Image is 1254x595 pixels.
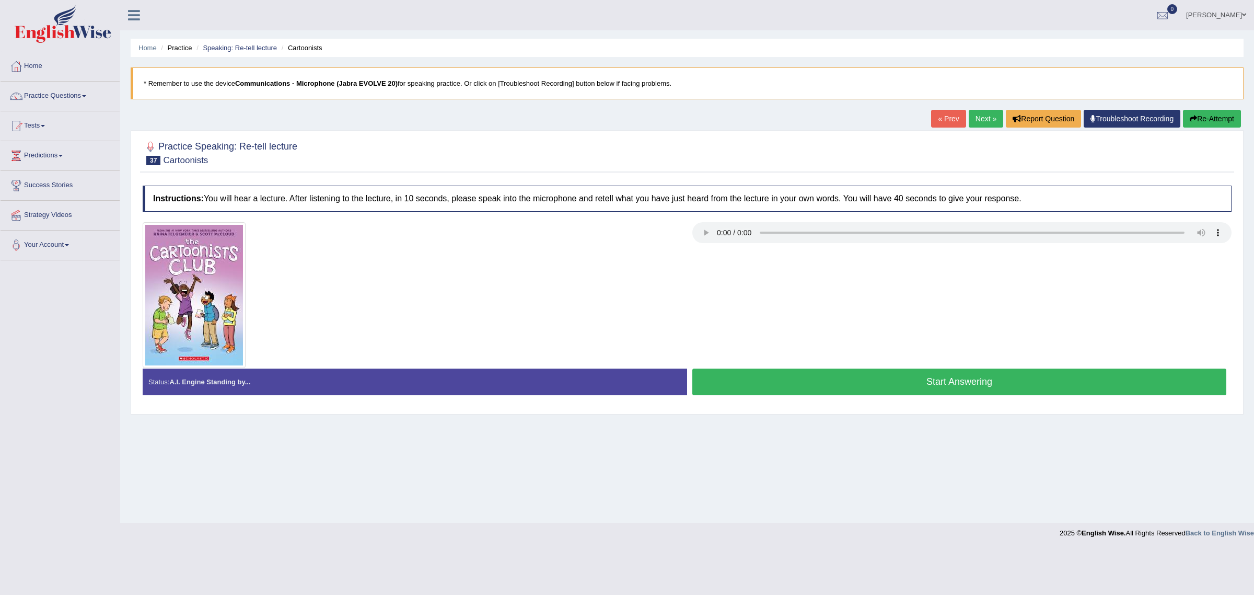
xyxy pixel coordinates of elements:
[235,79,398,87] b: Communications - Microphone (Jabra EVOLVE 20)
[1167,4,1178,14] span: 0
[1183,110,1241,128] button: Re-Attempt
[1006,110,1081,128] button: Report Question
[1084,110,1180,128] a: Troubleshoot Recording
[153,194,204,203] b: Instructions:
[279,43,322,53] li: Cartoonists
[1,231,120,257] a: Your Account
[131,67,1244,99] blockquote: * Remember to use the device for speaking practice. Or click on [Troubleshoot Recording] button b...
[1186,529,1254,537] a: Back to English Wise
[1,82,120,108] a: Practice Questions
[1,141,120,167] a: Predictions
[931,110,966,128] a: « Prev
[1060,523,1254,538] div: 2025 © All Rights Reserved
[1,201,120,227] a: Strategy Videos
[692,369,1226,395] button: Start Answering
[169,378,250,386] strong: A.I. Engine Standing by...
[203,44,277,52] a: Speaking: Re-tell lecture
[1082,529,1125,537] strong: English Wise.
[143,139,297,165] h2: Practice Speaking: Re-tell lecture
[163,155,208,165] small: Cartoonists
[146,156,160,165] span: 37
[138,44,157,52] a: Home
[143,369,687,395] div: Status:
[143,186,1232,212] h4: You will hear a lecture. After listening to the lecture, in 10 seconds, please speak into the mic...
[969,110,1003,128] a: Next »
[1,171,120,197] a: Success Stories
[1,52,120,78] a: Home
[1,111,120,138] a: Tests
[158,43,192,53] li: Practice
